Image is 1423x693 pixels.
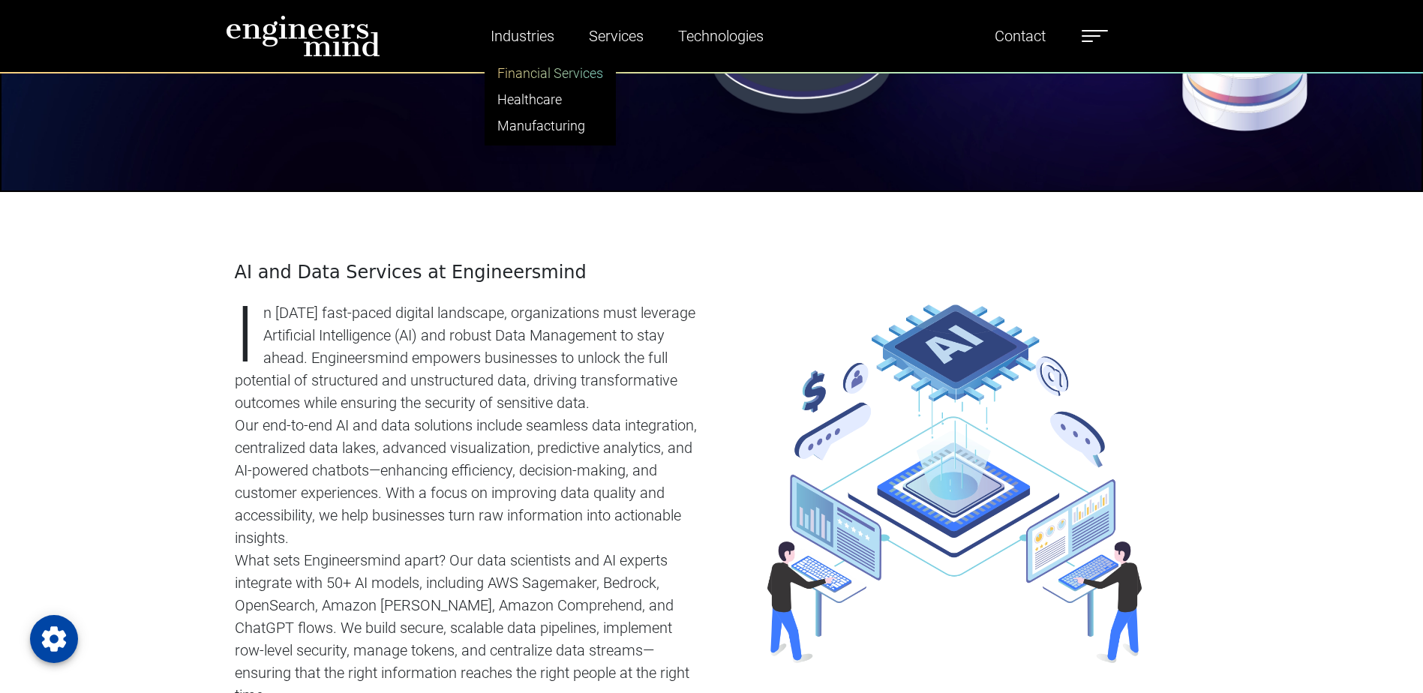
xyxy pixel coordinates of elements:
[485,112,615,139] a: Manufacturing
[226,15,380,57] img: logo
[235,301,703,414] p: In [DATE] fast-paced digital landscape, organizations must leverage Artificial Intelligence (AI) ...
[485,60,615,86] a: Financial Services
[767,304,1142,663] img: industry
[235,262,703,283] h4: AI and Data Services at Engineersmind
[672,19,770,53] a: Technologies
[235,414,703,549] p: Our end-to-end AI and data solutions include seamless data integration, centralized data lakes, a...
[485,86,615,112] a: Healthcare
[485,53,616,145] ul: Industries
[583,19,650,53] a: Services
[485,19,560,53] a: Industries
[989,19,1052,53] a: Contact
